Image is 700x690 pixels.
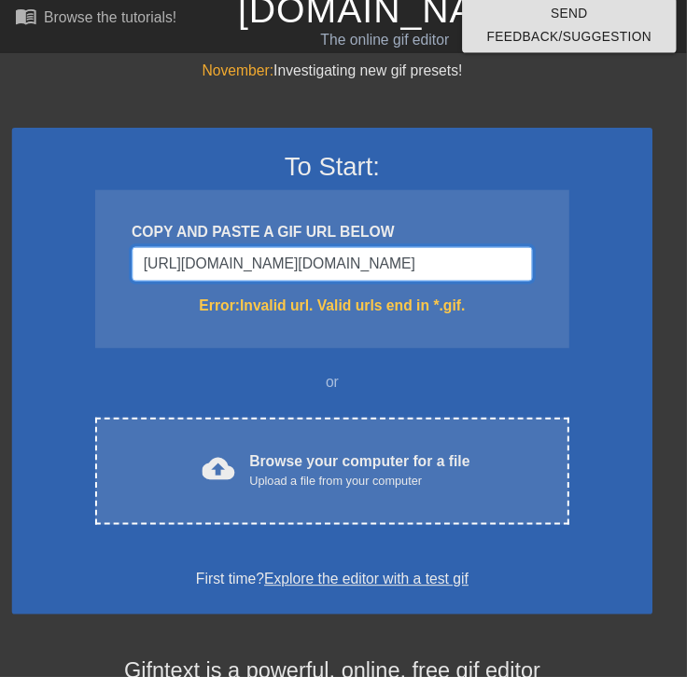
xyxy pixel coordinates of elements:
[134,301,543,324] div: Error: Invalid url. Valid urls end in *.gif.
[15,6,180,34] a: Browse the tutorials!
[270,583,478,599] a: Explore the editor with a test gif
[45,10,180,26] div: Browse the tutorials!
[134,226,543,248] div: COPY AND PASTE A GIF URL BELOW
[15,6,37,28] span: menu_book
[243,30,542,52] div: The online gif editor
[61,379,617,402] div: or
[134,252,543,287] input: Username
[12,62,665,84] div: Investigating new gif presets!
[36,155,641,186] h3: To Start:
[255,482,480,501] div: Upload a file from your computer
[255,460,480,501] div: Browse your computer for a file
[486,3,675,48] span: Send Feedback/Suggestion
[36,580,641,602] div: First time?
[206,462,240,495] span: cloud_upload
[206,64,279,80] span: November:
